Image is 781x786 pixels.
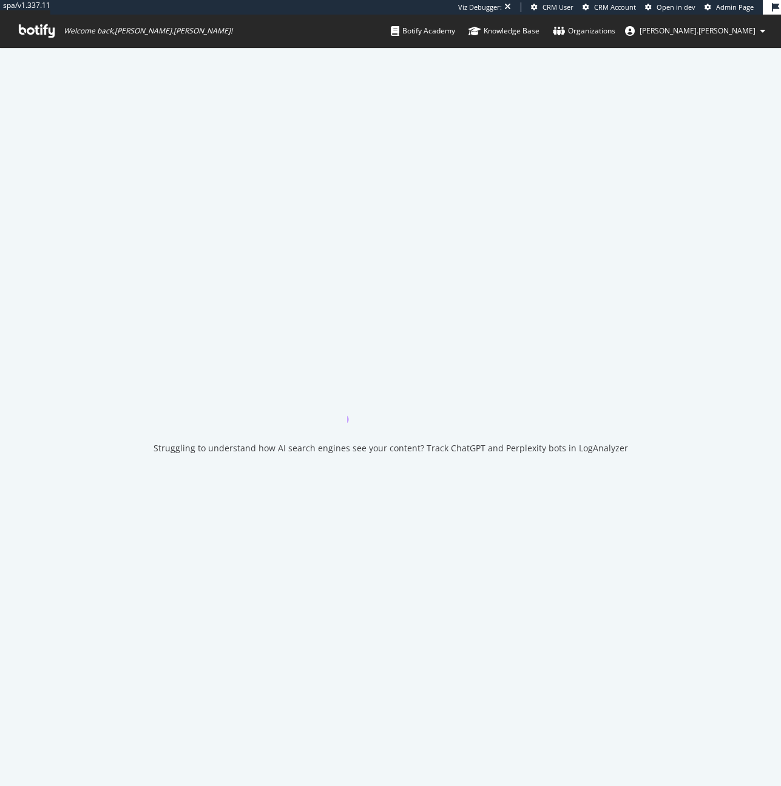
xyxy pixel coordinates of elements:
div: Viz Debugger: [458,2,502,12]
div: Knowledge Base [468,25,539,37]
a: Knowledge Base [468,15,539,47]
span: jessica.jordan [640,26,756,36]
a: CRM User [531,2,573,12]
a: CRM Account [583,2,636,12]
span: CRM Account [594,2,636,12]
div: Organizations [553,25,615,37]
span: Admin Page [716,2,754,12]
a: Admin Page [705,2,754,12]
div: Botify Academy [391,25,455,37]
span: Open in dev [657,2,695,12]
span: CRM User [543,2,573,12]
div: Struggling to understand how AI search engines see your content? Track ChatGPT and Perplexity bot... [154,442,628,454]
span: Welcome back, [PERSON_NAME].[PERSON_NAME] ! [64,26,232,36]
a: Botify Academy [391,15,455,47]
a: Open in dev [645,2,695,12]
button: [PERSON_NAME].[PERSON_NAME] [615,21,775,41]
a: Organizations [553,15,615,47]
div: animation [347,379,434,423]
